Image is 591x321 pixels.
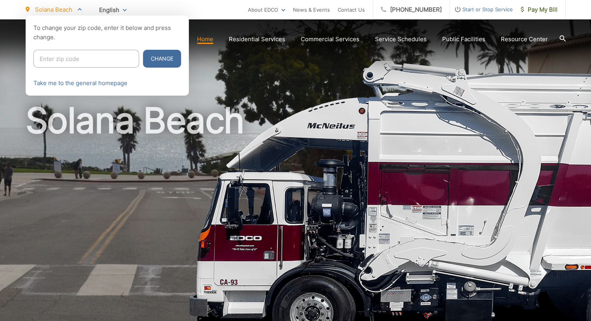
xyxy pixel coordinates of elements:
[35,6,72,13] span: Solana Beach
[33,79,127,88] a: Take me to the general homepage
[33,23,181,42] p: To change your zip code, enter it below and press change.
[33,50,139,68] input: Enter zip code
[521,5,558,14] span: Pay My Bill
[293,5,330,14] a: News & Events
[248,5,285,14] a: About EDCO
[338,5,365,14] a: Contact Us
[143,50,181,68] button: Change
[93,3,132,17] span: English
